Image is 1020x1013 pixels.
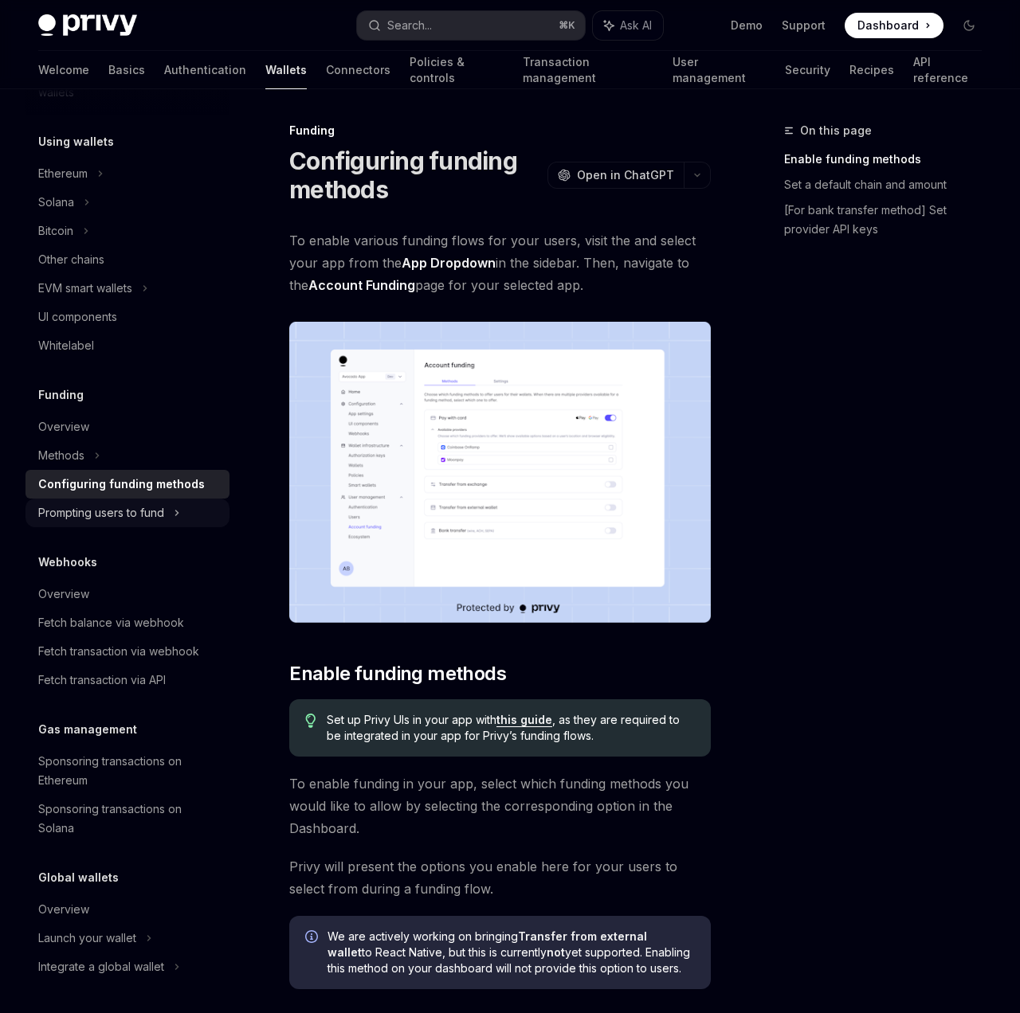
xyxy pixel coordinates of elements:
a: Connectors [326,51,390,89]
span: Enable funding methods [289,661,506,686]
a: Whitelabel [25,331,229,360]
a: Transaction management [523,51,653,89]
a: Fetch transaction via API [25,666,229,694]
a: Overview [25,895,229,924]
span: Open in ChatGPT [577,167,674,183]
a: Set a default chain and amount [784,172,994,198]
div: Fetch transaction via webhook [38,642,199,661]
span: Privy will present the options you enable here for your users to select from during a funding flow. [289,855,711,900]
svg: Tip [305,714,316,728]
div: Fetch balance via webhook [38,613,184,632]
a: User management [673,51,765,89]
div: Launch your wallet [38,929,136,948]
a: Authentication [164,51,246,89]
div: Bitcoin [38,221,73,241]
a: Support [782,18,826,33]
div: Fetch transaction via API [38,671,166,690]
a: Basics [108,51,145,89]
button: Ask AI [593,11,663,40]
strong: App Dropdown [402,255,496,271]
a: Security [785,51,830,89]
div: Funding [289,123,711,139]
strong: not [547,945,565,959]
a: API reference [913,51,982,89]
div: Search... [387,16,432,35]
div: EVM smart wallets [38,279,132,298]
a: Dashboard [845,13,943,38]
div: Whitelabel [38,336,94,355]
a: Sponsoring transactions on Solana [25,795,229,843]
a: Configuring funding methods [25,470,229,499]
span: We are actively working on bringing to React Native, but this is currently yet supported. Enablin... [328,929,695,976]
button: Search...⌘K [357,11,585,40]
a: UI components [25,303,229,331]
img: dark logo [38,14,137,37]
button: Open in ChatGPT [547,162,684,189]
a: [For bank transfer method] Set provider API keys [784,198,994,242]
a: Welcome [38,51,89,89]
h5: Global wallets [38,868,119,887]
a: Recipes [849,51,894,89]
div: Methods [38,446,84,465]
div: UI components [38,307,117,327]
span: To enable funding in your app, select which funding methods you would like to allow by selecting ... [289,772,711,839]
span: To enable various funding flows for your users, visit the and select your app from the in the sid... [289,229,711,296]
div: Sponsoring transactions on Ethereum [38,752,220,790]
h5: Gas management [38,720,137,739]
h1: Configuring funding methods [289,147,541,204]
div: Overview [38,900,89,919]
div: Other chains [38,250,104,269]
img: Fundingupdate PNG [289,322,711,623]
button: Toggle dark mode [956,13,982,38]
span: On this page [800,121,872,140]
div: Prompting users to fund [38,503,164,522]
span: Ask AI [620,18,652,33]
div: Sponsoring transactions on Solana [38,800,220,838]
a: Overview [25,413,229,441]
div: Overview [38,585,89,604]
a: Demo [731,18,763,33]
h5: Using wallets [38,132,114,151]
div: Solana [38,193,74,212]
h5: Webhooks [38,553,97,572]
a: Sponsoring transactions on Ethereum [25,747,229,795]
strong: Transfer from external wallet [328,929,647,959]
a: Fetch transaction via webhook [25,637,229,666]
span: Set up Privy UIs in your app with , as they are required to be integrated in your app for Privy’s... [327,712,695,744]
svg: Info [305,930,321,946]
h5: Funding [38,385,84,405]
div: Overview [38,417,89,436]
span: ⌘ K [559,19,575,32]
a: this guide [496,713,552,727]
div: Ethereum [38,164,88,183]
span: Dashboard [857,18,919,33]
a: Account Funding [308,277,415,294]
div: Configuring funding methods [38,475,205,494]
div: Integrate a global wallet [38,957,164,976]
a: Wallets [265,51,307,89]
a: Enable funding methods [784,147,994,172]
a: Fetch balance via webhook [25,608,229,637]
a: Other chains [25,245,229,274]
a: Policies & controls [410,51,504,89]
a: Overview [25,580,229,608]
